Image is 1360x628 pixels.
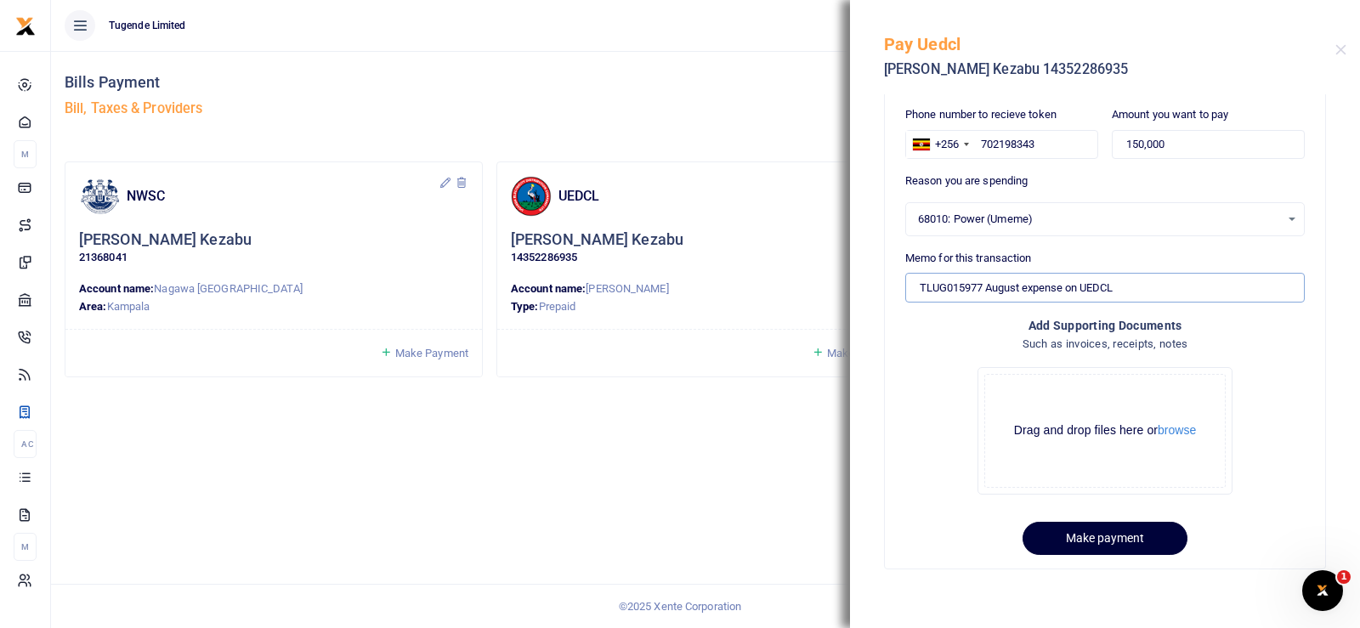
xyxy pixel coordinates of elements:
h5: [PERSON_NAME] Kezabu [511,230,683,250]
button: Make payment [1023,522,1187,555]
span: Kampala [107,300,150,313]
h5: [PERSON_NAME] Kezabu 14352286935 [884,61,1335,78]
li: M [14,140,37,168]
strong: Area: [79,300,107,313]
p: 14352286935 [511,249,900,267]
iframe: Intercom live chat [1302,570,1343,611]
span: 68010: Power (Umeme) [918,211,1280,228]
a: logo-small logo-large logo-large [15,19,36,31]
strong: Account name: [79,282,154,295]
span: Prepaid [539,300,576,313]
button: browse [1158,424,1196,436]
div: Click to update [79,230,468,267]
span: Nagawa [GEOGRAPHIC_DATA] [154,282,302,295]
label: Amount you want to pay [1112,106,1228,123]
strong: Type: [511,300,539,313]
h5: Pay Uedcl [884,34,1335,54]
span: Make Payment [827,347,900,359]
span: Make Payment [395,347,468,359]
label: Phone number to recieve token [905,106,1057,123]
input: Enter a amount [1112,130,1305,159]
span: Tugende Limited [102,18,193,33]
h5: [PERSON_NAME] Kezabu [79,230,252,250]
strong: Account name: [511,282,586,295]
div: +256 [935,136,959,153]
span: [PERSON_NAME] [586,282,668,295]
div: Drag and drop files here or [985,422,1225,438]
label: Memo for this transaction [905,250,1032,267]
a: Make Payment [380,343,468,363]
h5: Bill, Taxes & Providers [65,100,699,117]
div: Uganda: +256 [906,131,974,158]
label: Reason you are spending [905,173,1028,190]
h4: NWSC [127,187,439,206]
h4: Bills Payment [65,73,699,92]
span: 1 [1337,570,1351,584]
div: Click to update [511,230,900,267]
p: 21368041 [79,249,468,267]
div: File Uploader [977,367,1232,495]
h4: UEDCL [558,187,870,206]
h4: Add supporting Documents [905,316,1305,335]
li: M [14,533,37,561]
button: Close [1335,44,1346,55]
a: Make Payment [812,343,900,363]
img: logo-small [15,16,36,37]
li: Ac [14,430,37,458]
input: Enter extra information [905,273,1305,302]
h4: Such as invoices, receipts, notes [905,335,1305,354]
